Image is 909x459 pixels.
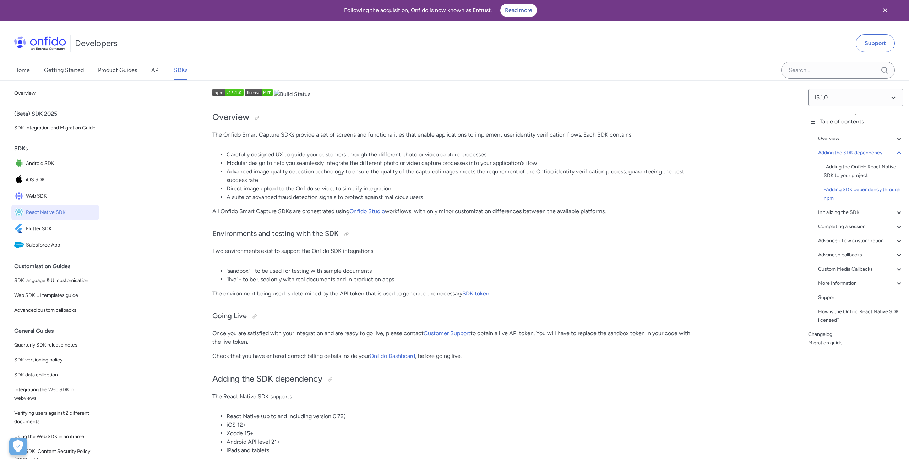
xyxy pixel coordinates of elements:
a: Web SDK UI templates guide [11,288,99,303]
div: General Guides [14,324,102,338]
div: SDKs [14,142,102,156]
a: SDKs [174,60,187,80]
a: Customer Support [424,330,470,337]
a: Custom Media Callbacks [818,265,903,273]
span: Web SDK [26,191,96,201]
img: Build Status [274,90,310,99]
li: Direct image upload to the Onfido service, to simplify integration [227,184,695,193]
input: Onfido search input field [781,62,895,79]
li: iPads and tablets [227,446,695,455]
a: Home [14,60,30,80]
a: Quarterly SDK release notes [11,338,99,352]
span: Verifying users against 2 different documents [14,409,96,426]
span: Salesforce App [26,240,96,250]
img: Onfido Logo [14,36,66,50]
div: Table of contents [808,117,903,126]
a: SDK Integration and Migration Guide [11,121,99,135]
a: Changelog [808,330,903,339]
a: SDK token [462,290,489,297]
svg: Close banner [881,6,889,15]
a: Onfido Studio [349,208,385,215]
p: All Onfido Smart Capture SDKs are orchestrated using workflows, with only minor customization dif... [212,207,695,216]
p: The environment being used is determined by the API token that is used to generate the necessary . [212,289,695,298]
a: Getting Started [44,60,84,80]
a: -Adding the Onfido React Native SDK to your project [824,163,903,180]
a: More Information [818,279,903,288]
li: Android API level 21+ [227,438,695,446]
a: Migration guide [808,339,903,347]
a: SDK data collection [11,368,99,382]
li: 'live' - to be used only with real documents and in production apps [227,275,695,284]
a: Adding the SDK dependency [818,149,903,157]
a: Completing a session [818,222,903,231]
a: IconReact Native SDKReact Native SDK [11,205,99,220]
a: -Adding SDK dependency through npm [824,186,903,203]
img: IconSalesforce App [14,240,26,250]
a: How is the Onfido React Native SDK licensed? [818,308,903,325]
li: Xcode 15+ [227,429,695,438]
a: Advanced flow customization [818,237,903,245]
div: Advanced callbacks [818,251,903,259]
span: Overview [14,89,96,98]
li: React Native (up to and including version 0.72) [227,412,695,421]
button: Close banner [872,1,898,19]
a: Read more [500,4,537,17]
span: iOS SDK [26,175,96,185]
li: A suite of advanced fraud detection signals to protect against malicious users [227,193,695,201]
img: IconReact Native SDK [14,208,26,217]
li: iOS 12+ [227,421,695,429]
li: Modular design to help you seamlessly integrate the different photo or video capture processes in... [227,159,695,167]
span: SDK language & UI customisation [14,276,96,285]
img: NPM [245,89,273,96]
span: Flutter SDK [26,224,96,234]
span: React Native SDK [26,208,96,217]
li: 'sandbox' - to be used for testing with sample documents [227,267,695,275]
a: SDK language & UI customisation [11,273,99,288]
li: Carefully designed UX to guide your customers through the different photo or video capture processes [227,150,695,159]
img: IconFlutter SDK [14,224,26,234]
div: - Adding the Onfido React Native SDK to your project [824,163,903,180]
img: npm [212,89,244,96]
a: Onfido Dashboard [370,353,415,359]
div: Following the acquisition, Onfido is now known as Entrust. [9,4,872,17]
a: Verifying users against 2 different documents [11,406,99,429]
div: Cookie Preferences [9,438,27,455]
div: (Beta) SDK 2025 [14,107,102,121]
img: IconiOS SDK [14,175,26,185]
li: Advanced image quality detection technology to ensure the quality of the captured images meets th... [227,167,695,184]
a: IconAndroid SDKAndroid SDK [11,156,99,171]
span: SDK versioning policy [14,356,96,364]
a: Product Guides [98,60,137,80]
h2: Adding the SDK dependency [212,373,695,385]
span: Using the Web SDK in an iframe [14,432,96,441]
p: The Onfido Smart Capture SDKs provide a set of screens and functionalities that enable applicatio... [212,131,695,139]
a: Initializing the SDK [818,208,903,217]
span: SDK data collection [14,371,96,379]
span: Android SDK [26,159,96,168]
h3: Going Live [212,311,695,322]
span: Web SDK UI templates guide [14,291,96,300]
span: SDK Integration and Migration Guide [14,124,96,132]
a: Support [856,34,895,52]
p: Check that you have entered correct billing details inside your , before going live. [212,352,695,360]
a: Support [818,293,903,302]
span: Integrating the Web SDK in webviews [14,386,96,403]
button: Open Preferences [9,438,27,455]
p: Once you are satisfied with your integration and are ready to go live, please contact to obtain a... [212,329,695,346]
img: IconAndroid SDK [14,159,26,168]
div: Customisation Guides [14,259,102,273]
a: API [151,60,160,80]
h2: Overview [212,111,695,123]
a: IconSalesforce AppSalesforce App [11,237,99,253]
h1: Developers [75,38,118,49]
a: Overview [818,134,903,143]
p: The React Native SDK supports: [212,392,695,401]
